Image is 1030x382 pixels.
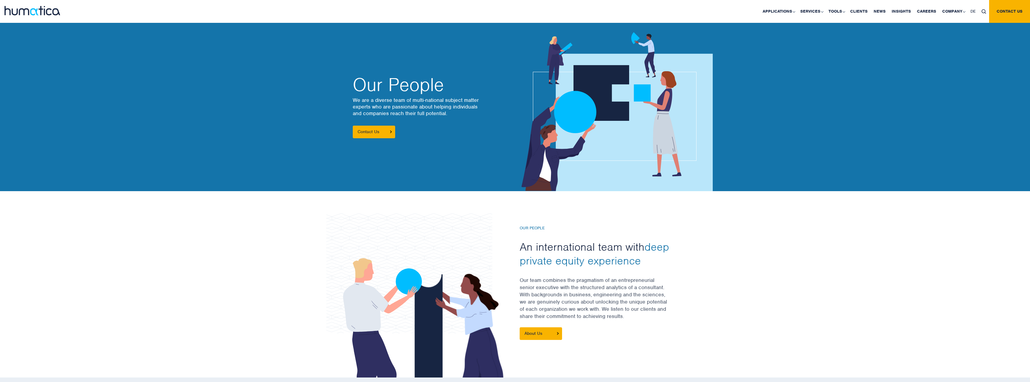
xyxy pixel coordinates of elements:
[982,9,986,14] img: search_icon
[520,240,669,267] span: deep private equity experience
[520,277,682,327] p: Our team combines the pragmatism of an entrepreneurial senior executive with the structured analy...
[5,6,60,15] img: logo
[557,332,559,335] img: About Us
[506,32,713,191] img: about_banner1
[520,240,682,267] h2: An international team with
[970,9,976,14] span: DE
[390,130,392,133] img: arrowicon
[520,226,682,231] h6: Our People
[353,97,509,117] p: We are a diverse team of multi-national subject matter experts who are passionate about helping i...
[520,327,562,340] a: About Us
[353,76,509,94] h2: Our People
[353,126,395,138] a: Contact Us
